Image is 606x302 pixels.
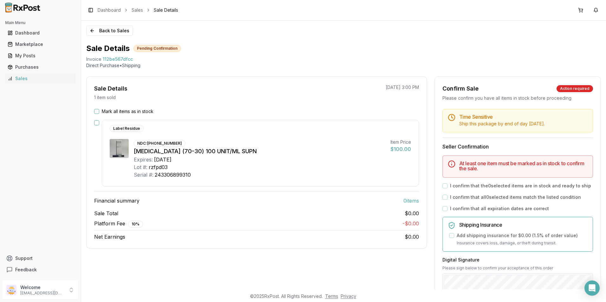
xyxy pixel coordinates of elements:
[459,161,588,171] h5: At least one item must be marked as in stock to confirm the sale.
[8,41,73,47] div: Marketplace
[450,183,591,189] label: I confirm that the 0 selected items are in stock and ready to ship
[20,284,64,291] p: Welcome
[3,39,78,49] button: Marketplace
[5,27,76,39] a: Dashboard
[8,30,73,36] div: Dashboard
[86,26,133,36] button: Back to Sales
[6,285,16,295] img: User avatar
[133,45,181,52] div: Pending Confirmation
[102,108,153,115] label: Mark all items as in stock
[15,267,37,273] span: Feedback
[3,28,78,38] button: Dashboard
[149,163,168,171] div: rzfpd03
[442,143,593,150] h3: Seller Confirmation
[132,7,143,13] a: Sales
[325,293,338,299] a: Terms
[134,147,385,156] div: [MEDICAL_DATA] (70-30) 100 UNIT/ML SUPN
[457,232,578,239] label: Add shipping insurance for $0.00 ( 1.5 % of order value)
[110,125,144,132] div: Label Residue
[403,197,419,204] span: 0 item s
[390,145,411,153] div: $100.00
[134,171,153,179] div: Serial #:
[8,64,73,70] div: Purchases
[3,253,78,264] button: Support
[3,73,78,84] button: Sales
[341,293,356,299] a: Privacy
[386,84,419,91] p: [DATE] 3:00 PM
[94,84,127,93] div: Sale Details
[134,156,153,163] div: Expires:
[98,7,121,13] a: Dashboard
[8,75,73,82] div: Sales
[5,73,76,84] a: Sales
[134,163,147,171] div: Lot #:
[154,156,171,163] div: [DATE]
[86,62,601,69] p: Direct Purchase • Shipping
[5,39,76,50] a: Marketplace
[103,56,133,62] span: 112be567dfcc
[390,139,411,145] div: Item Price
[584,280,600,296] div: Open Intercom Messenger
[457,240,588,246] p: Insurance covers loss, damage, or theft during transit.
[128,221,143,228] div: 10 %
[459,121,545,126] span: Ship this package by end of day [DATE] .
[442,266,593,271] p: Please sign below to confirm your acceptance of this order
[442,84,479,93] div: Confirm Sale
[94,233,125,241] span: Net Earnings
[5,61,76,73] a: Purchases
[98,7,178,13] nav: breadcrumb
[86,43,130,53] h1: Sale Details
[5,50,76,61] a: My Posts
[94,210,118,217] span: Sale Total
[3,51,78,61] button: My Posts
[459,114,588,119] h5: Time Sensitive
[405,210,419,217] span: $0.00
[3,264,78,275] button: Feedback
[134,140,185,147] div: NDC: [PHONE_NUMBER]
[155,171,191,179] div: 243306899310
[450,194,581,200] label: I confirm that all 0 selected items match the listed condition
[3,3,43,13] img: RxPost Logo
[20,291,64,296] p: [EMAIL_ADDRESS][DOMAIN_NAME]
[86,56,101,62] div: Invoice
[442,257,593,263] h3: Digital Signature
[110,139,129,158] img: NovoLOG Mix 70/30 FlexPen (70-30) 100 UNIT/ML SUPN
[154,7,178,13] span: Sale Details
[3,62,78,72] button: Purchases
[442,95,593,101] div: Please confirm you have all items in stock before proceeding
[403,220,419,227] span: - $0.00
[450,205,549,212] label: I confirm that all expiration dates are correct
[94,197,139,204] span: Financial summary
[94,94,116,101] p: 1 item sold
[5,20,76,25] h2: Main Menu
[459,222,588,227] h5: Shipping Insurance
[8,53,73,59] div: My Posts
[557,85,593,92] div: Action required
[94,220,143,228] span: Platform Fee
[405,234,419,240] span: $0.00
